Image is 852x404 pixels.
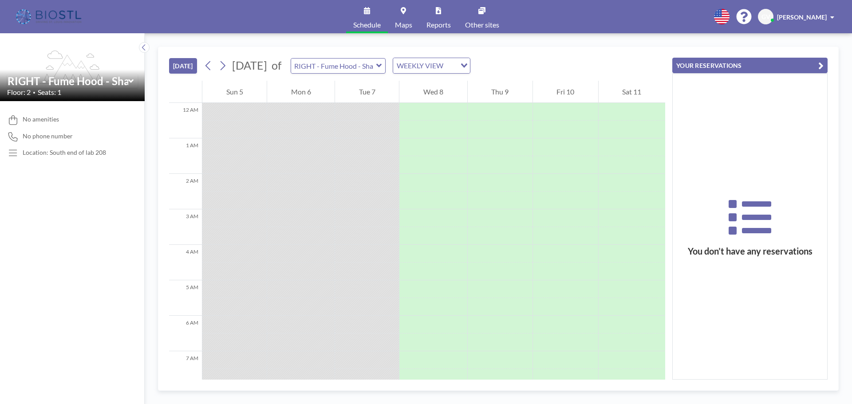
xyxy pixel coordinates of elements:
h3: You don’t have any reservations [673,246,827,257]
span: Seats: 1 [38,88,61,97]
span: Floor: 2 [7,88,31,97]
span: WEEKLY VIEW [395,60,445,71]
div: 4 AM [169,245,202,280]
div: 12 AM [169,103,202,138]
span: No phone number [23,132,73,140]
div: Sat 11 [599,81,665,103]
div: Wed 8 [399,81,467,103]
span: Schedule [353,21,381,28]
input: RIGHT - Fume Hood - Shared [291,59,376,73]
input: RIGHT - Fume Hood - Shared [8,75,128,87]
span: [PERSON_NAME] [777,13,827,21]
div: Search for option [393,58,470,73]
span: Reports [426,21,451,28]
div: 2 AM [169,174,202,209]
div: 6 AM [169,316,202,351]
button: [DATE] [169,58,197,74]
span: Maps [395,21,412,28]
span: of [272,59,281,72]
div: 5 AM [169,280,202,316]
div: 1 AM [169,138,202,174]
div: Thu 9 [468,81,532,103]
div: 7 AM [169,351,202,387]
input: Search for option [446,60,455,71]
span: GV [761,13,770,21]
img: organization-logo [14,8,85,26]
span: • [33,90,35,95]
div: Sun 5 [202,81,267,103]
span: [DATE] [232,59,267,72]
div: Tue 7 [335,81,399,103]
p: Location: South end of lab 208 [23,149,106,157]
div: Mon 6 [267,81,335,103]
button: YOUR RESERVATIONS [672,58,828,73]
span: No amenities [23,115,59,123]
span: Other sites [465,21,499,28]
div: Fri 10 [533,81,598,103]
div: 3 AM [169,209,202,245]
